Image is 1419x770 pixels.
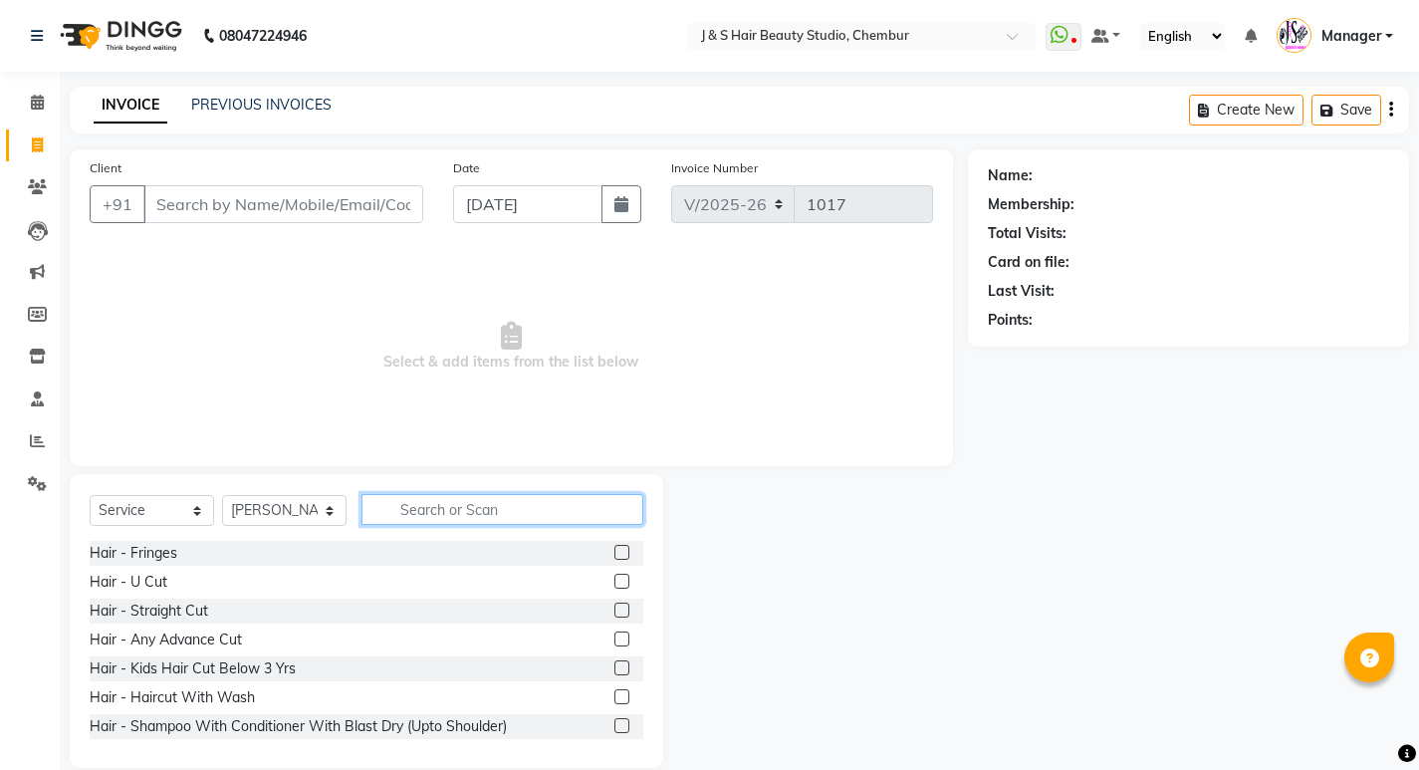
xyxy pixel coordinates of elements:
[988,252,1069,273] div: Card on file:
[90,185,145,223] button: +91
[90,716,507,737] div: Hair - Shampoo With Conditioner With Blast Dry (Upto Shoulder)
[90,658,296,679] div: Hair - Kids Hair Cut Below 3 Yrs
[1189,95,1303,126] button: Create New
[671,159,758,177] label: Invoice Number
[90,543,177,564] div: Hair - Fringes
[1311,95,1381,126] button: Save
[988,194,1074,215] div: Membership:
[90,247,933,446] span: Select & add items from the list below
[453,159,480,177] label: Date
[90,630,242,650] div: Hair - Any Advance Cut
[90,159,121,177] label: Client
[143,185,423,223] input: Search by Name/Mobile/Email/Code
[988,165,1033,186] div: Name:
[94,88,167,124] a: INVOICE
[988,223,1066,244] div: Total Visits:
[219,8,307,64] b: 08047224946
[1321,26,1381,47] span: Manager
[988,310,1033,331] div: Points:
[191,96,332,114] a: PREVIOUS INVOICES
[988,281,1055,302] div: Last Visit:
[90,601,208,622] div: Hair - Straight Cut
[90,687,255,708] div: Hair - Haircut With Wash
[361,494,643,525] input: Search or Scan
[1277,18,1311,53] img: Manager
[90,572,167,593] div: Hair - U Cut
[51,8,187,64] img: logo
